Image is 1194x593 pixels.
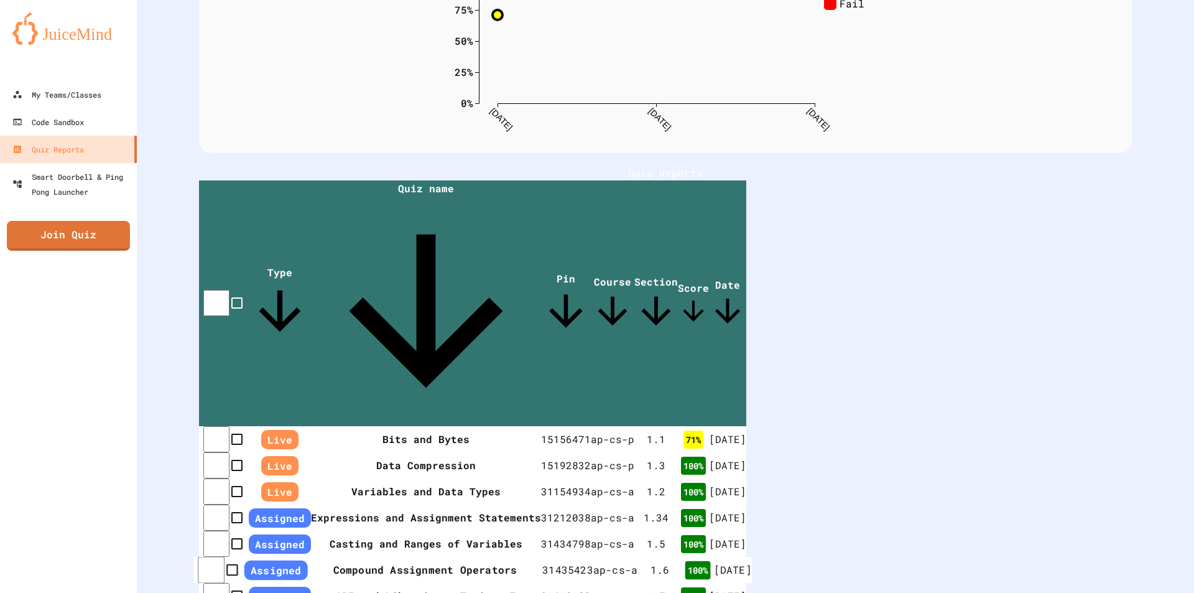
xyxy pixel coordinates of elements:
th: Expressions and Assignment Statements [311,505,541,531]
th: Variables and Data Types [311,479,541,505]
span: Quiz name [311,182,541,426]
span: Live [261,456,298,475]
div: ap-cs-a [591,484,634,499]
div: ap-cs-a [591,536,634,551]
div: 1 . 1 [634,432,678,447]
td: 31434798 [541,531,591,557]
div: Code Sandbox [12,114,84,129]
span: Live [261,482,298,502]
th: Compound Assignment Operators [308,557,542,584]
span: Section [634,275,678,333]
div: 1 . 3 [634,458,678,473]
td: 15192832 [541,452,591,479]
text: [DATE] [805,106,831,132]
td: [DATE] [709,531,746,557]
td: [DATE] [709,505,746,531]
a: Join Quiz [7,221,130,251]
td: [DATE] [709,426,746,452]
div: 1 . 6 [637,563,682,577]
td: 31435423 [542,557,593,584]
span: Course [591,275,634,333]
text: [DATE] [647,106,673,132]
td: [DATE] [714,557,752,584]
text: 0% [461,96,473,109]
span: Live [261,430,298,449]
td: [DATE] [709,479,746,505]
td: 31212038 [541,505,591,531]
div: ap-cs-a [593,563,637,577]
span: Assigned [249,535,311,554]
div: 1 . 3 4 [634,510,678,525]
input: select all desserts [203,290,229,316]
div: 100 % [685,561,711,580]
td: 31154934 [541,479,591,505]
span: Type [249,266,311,342]
td: 15156471 [541,426,591,452]
div: 1 . 5 [634,536,678,551]
text: 25% [455,65,473,78]
text: 75% [455,2,473,16]
th: Data Compression [311,452,541,479]
th: Bits and Bytes [311,426,541,452]
div: Smart Doorbell & Ping Pong Launcher [12,169,132,199]
td: [DATE] [709,452,746,479]
text: 50% [455,34,473,47]
span: Assigned [249,508,311,528]
h1: Quiz Reports [199,166,1132,180]
span: Assigned [244,561,308,581]
div: ap-cs-p [591,458,634,473]
div: 71 % [683,431,703,449]
div: 1 . 2 [634,484,678,499]
th: Casting and Ranges of Variables [311,531,541,557]
span: Date [709,278,746,330]
span: Pin [541,272,591,336]
span: Score [678,281,709,327]
div: 100 % [681,457,706,475]
div: 100 % [681,509,706,527]
div: Quiz Reports [12,142,84,157]
div: ap-cs-p [591,432,634,447]
text: [DATE] [488,106,514,132]
div: 100 % [681,535,706,553]
div: ap-cs-a [591,510,634,525]
img: logo-orange.svg [12,12,124,45]
div: 100 % [681,483,706,501]
div: My Teams/Classes [12,87,101,102]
